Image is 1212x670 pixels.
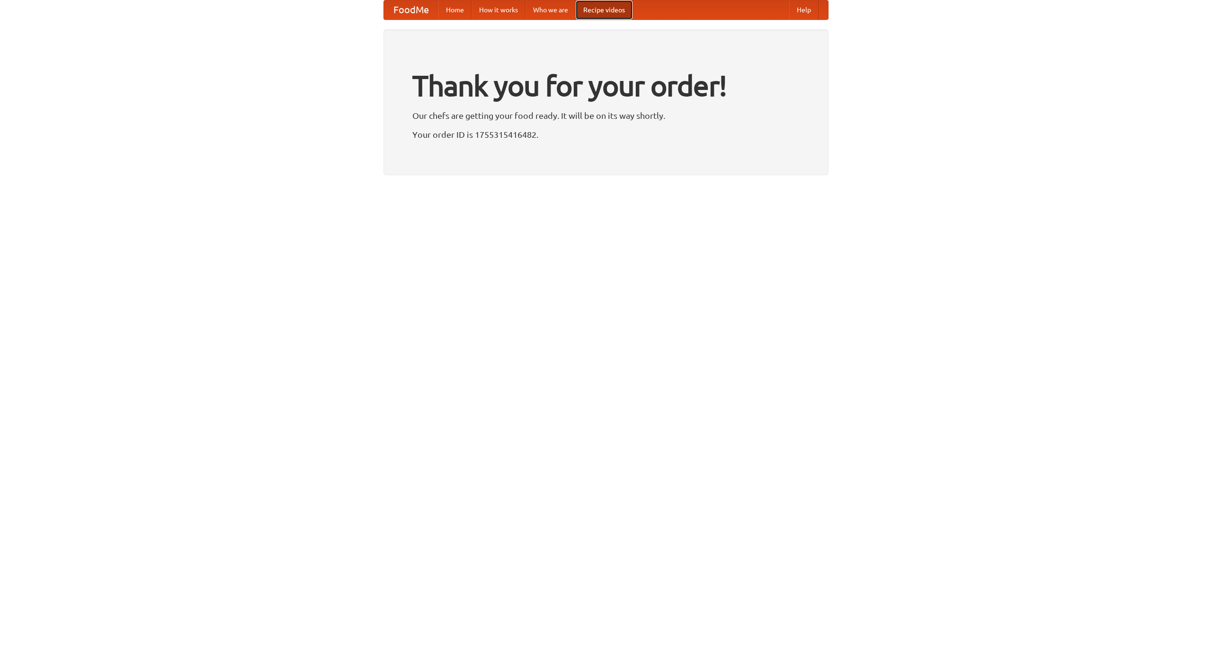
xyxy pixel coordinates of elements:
a: Recipe videos [576,0,633,19]
a: How it works [472,0,526,19]
a: Help [789,0,819,19]
a: FoodMe [384,0,438,19]
p: Our chefs are getting your food ready. It will be on its way shortly. [412,108,800,123]
h1: Thank you for your order! [412,63,800,108]
p: Your order ID is 1755315416482. [412,127,800,142]
a: Who we are [526,0,576,19]
a: Home [438,0,472,19]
